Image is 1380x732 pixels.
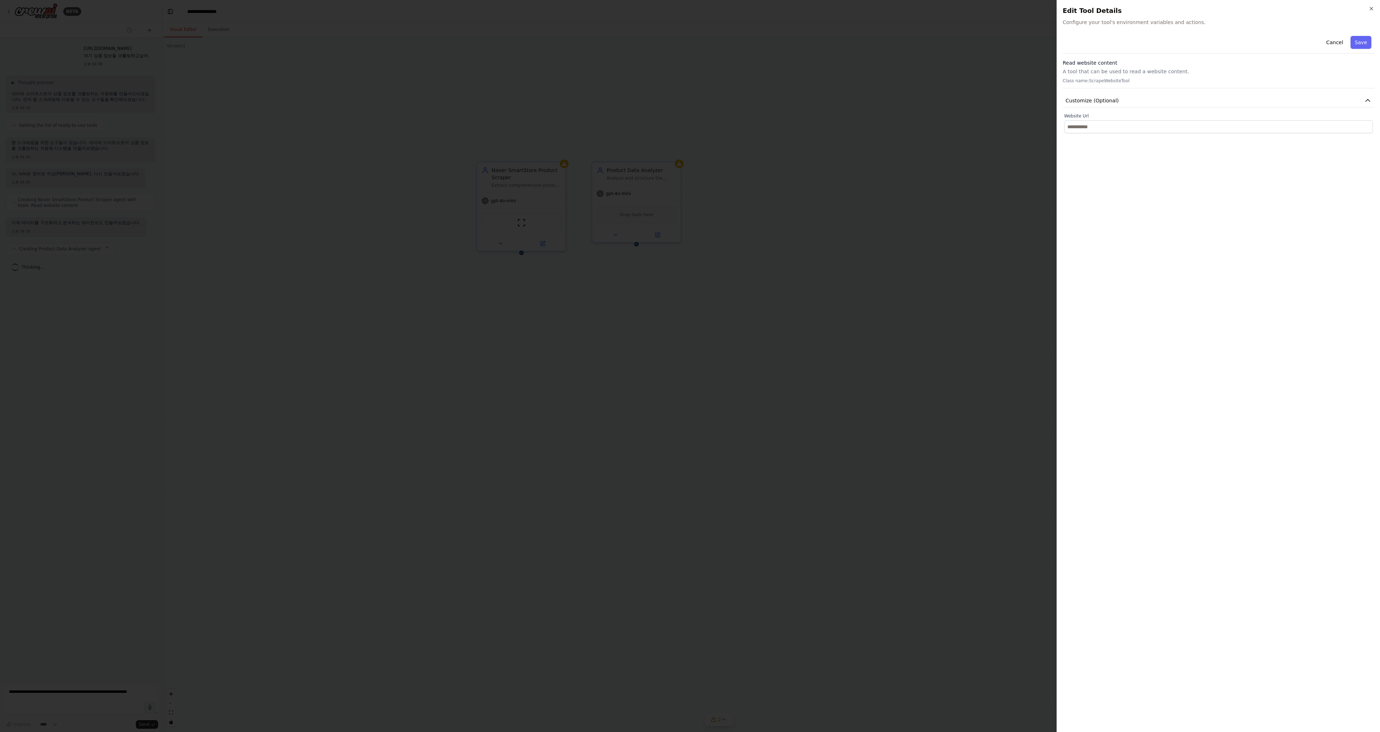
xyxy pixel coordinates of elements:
[1351,36,1371,49] button: Save
[1063,68,1374,75] p: A tool that can be used to read a website content.
[1322,36,1347,49] button: Cancel
[1063,19,1374,26] span: Configure your tool's environment variables and actions.
[1066,97,1119,104] span: Customize (Optional)
[1064,113,1373,119] label: Website Url
[1063,6,1374,16] h2: Edit Tool Details
[1063,94,1374,107] button: Customize (Optional)
[1063,78,1374,84] p: Class name: ScrapeWebsiteTool
[1063,59,1374,66] h3: Read website content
